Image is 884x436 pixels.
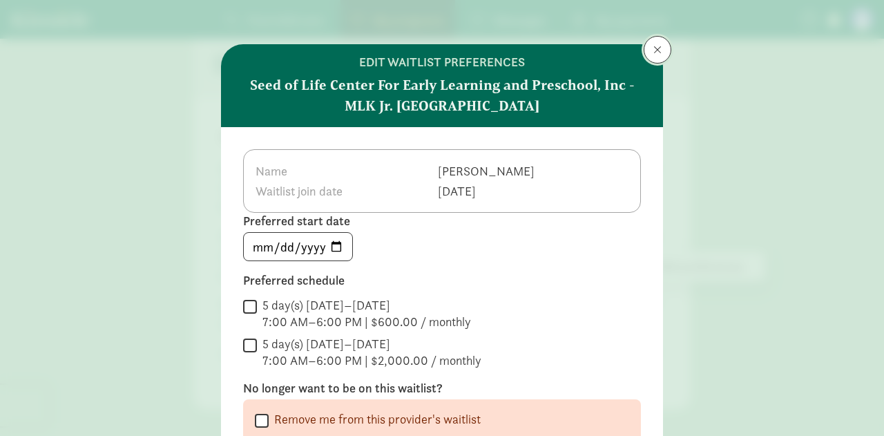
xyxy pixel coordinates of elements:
[243,272,641,289] label: Preferred schedule
[262,314,471,330] div: 7:00 AM–6:00 PM | $600.00 / monthly
[269,411,481,428] label: Remove me from this provider's waitlist
[437,181,535,201] td: [DATE]
[243,75,641,116] strong: Seed of Life Center For Early Learning and Preschool, Inc - MLK Jr. [GEOGRAPHIC_DATA]
[255,181,437,201] th: Waitlist join date
[359,55,525,69] h6: edit waitlist preferences
[243,213,641,229] label: Preferred start date
[255,161,437,181] th: Name
[262,297,471,314] div: 5 day(s) [DATE]–[DATE]
[437,161,535,181] td: [PERSON_NAME]
[262,352,481,369] div: 7:00 AM–6:00 PM | $2,000.00 / monthly
[262,336,481,352] div: 5 day(s) [DATE]–[DATE]
[243,380,641,397] label: No longer want to be on this waitlist?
